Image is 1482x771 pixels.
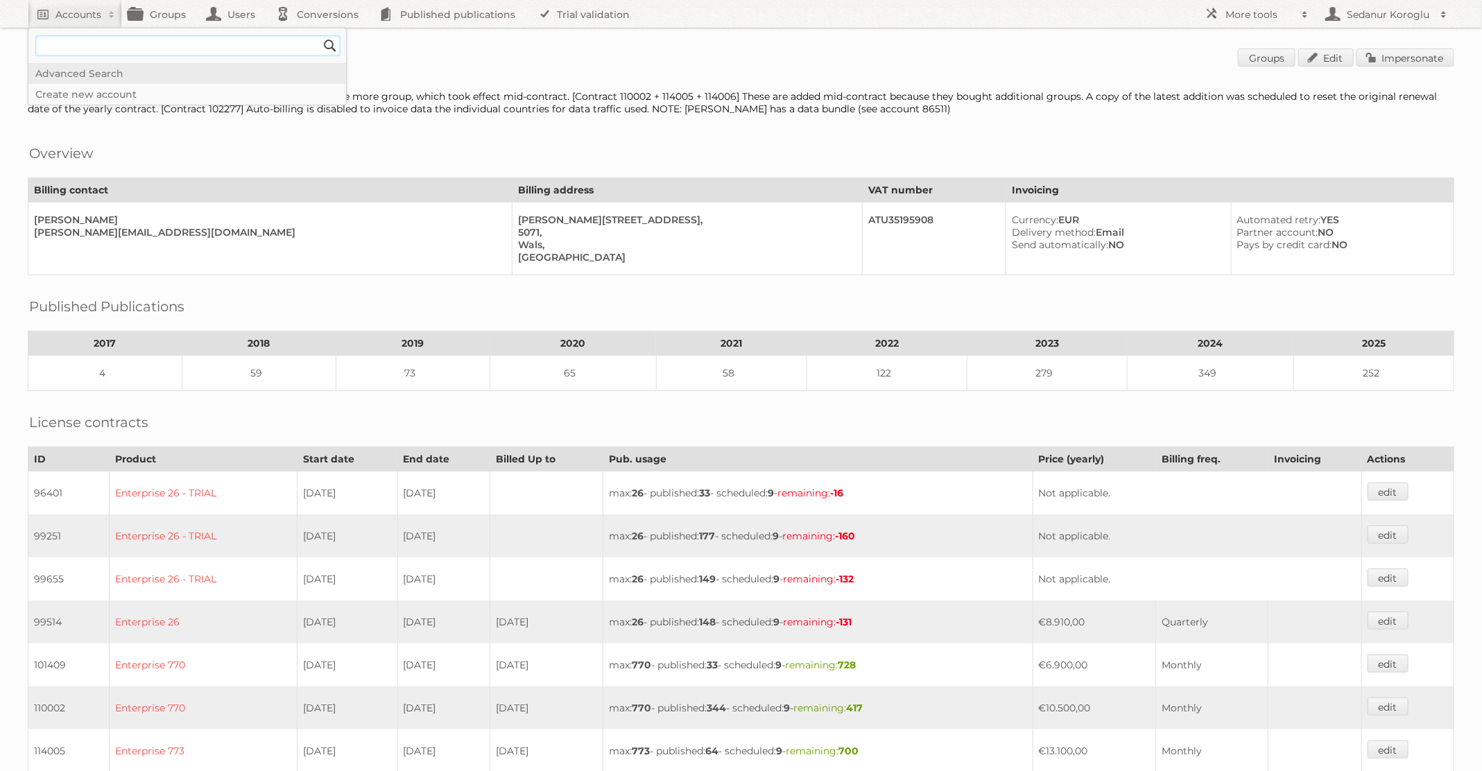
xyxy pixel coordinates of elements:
td: [DATE] [397,686,490,729]
td: Not applicable. [1033,471,1361,515]
td: Not applicable. [1033,514,1361,557]
div: [PERSON_NAME][EMAIL_ADDRESS][DOMAIN_NAME] [34,226,501,239]
td: [DATE] [298,471,397,515]
td: ATU35195908 [863,202,1006,275]
td: [DATE] [397,600,490,643]
a: edit [1368,612,1408,630]
th: Invoicing [1006,178,1454,202]
td: Enterprise 26 - TRIAL [110,514,298,557]
td: [DATE] [397,557,490,600]
span: remaining: [783,616,852,628]
strong: 177 [699,530,715,542]
td: 349 [1127,356,1293,391]
span: remaining: [786,745,859,757]
td: max: - published: - scheduled: - [603,686,1033,729]
th: Price (yearly) [1033,447,1156,471]
th: Pub. usage [603,447,1033,471]
h2: License contracts [29,412,148,433]
td: Enterprise 26 - TRIAL [110,471,298,515]
td: Not applicable. [1033,557,1361,600]
strong: 26 [632,487,644,499]
th: 2020 [490,331,656,356]
th: End date [397,447,490,471]
strong: 64 [705,745,718,757]
strong: 773 [632,745,650,757]
td: [DATE] [490,600,603,643]
span: Currency: [1012,214,1058,226]
td: 58 [656,356,807,391]
div: NO [1012,239,1220,251]
td: €6.900,00 [1033,643,1156,686]
div: [Contract 110002] An addendum agreement was signed to add one more group, which took effect mid-c... [28,90,1454,115]
td: [DATE] [490,643,603,686]
th: 2025 [1293,331,1454,356]
a: Groups [1238,49,1295,67]
td: 65 [490,356,656,391]
div: Email [1012,226,1220,239]
td: [DATE] [397,514,490,557]
span: Delivery method: [1012,226,1096,239]
td: 122 [807,356,967,391]
th: 2021 [656,331,807,356]
a: edit [1368,740,1408,759]
a: Edit [1298,49,1354,67]
td: €8.910,00 [1033,600,1156,643]
a: Impersonate [1356,49,1454,67]
th: 2018 [182,331,336,356]
span: remaining: [785,659,856,671]
span: remaining: [782,530,855,542]
th: Actions [1361,447,1454,471]
strong: 9 [768,487,774,499]
strong: 9 [775,659,782,671]
strong: 770 [632,702,651,714]
span: remaining: [793,702,863,714]
strong: -132 [836,573,854,585]
h2: More tools [1225,8,1295,21]
td: [DATE] [298,557,397,600]
td: 99514 [28,600,110,643]
th: VAT number [863,178,1006,202]
span: Partner account: [1237,226,1318,239]
td: 59 [182,356,336,391]
div: [PERSON_NAME][STREET_ADDRESS], [518,214,851,226]
strong: 26 [632,573,644,585]
td: 99251 [28,514,110,557]
strong: 9 [773,530,779,542]
strong: 9 [773,573,779,585]
th: Billing freq. [1156,447,1268,471]
div: YES [1237,214,1442,226]
th: 2019 [336,331,490,356]
td: Quarterly [1156,600,1268,643]
td: 110002 [28,686,110,729]
a: edit [1368,569,1408,587]
h2: Accounts [55,8,101,21]
strong: -16 [830,487,843,499]
td: Enterprise 770 [110,686,298,729]
td: Enterprise 770 [110,643,298,686]
strong: 700 [838,745,859,757]
span: remaining: [783,573,854,585]
th: Invoicing [1268,447,1362,471]
span: Send automatically: [1012,239,1108,251]
strong: 770 [632,659,651,671]
a: Create new account [28,84,346,105]
strong: 9 [784,702,790,714]
span: Automated retry: [1237,214,1321,226]
strong: -160 [835,530,855,542]
strong: 9 [776,745,782,757]
th: ID [28,447,110,471]
th: Billing contact [28,178,512,202]
div: 5071, [518,226,851,239]
td: max: - published: - scheduled: - [603,471,1033,515]
strong: 149 [699,573,716,585]
td: 73 [336,356,490,391]
td: [DATE] [298,686,397,729]
td: max: - published: - scheduled: - [603,600,1033,643]
h1: Account 83163: dm drogerie markt GmbH [28,49,1454,69]
a: edit [1368,526,1408,544]
th: 2023 [967,331,1128,356]
strong: 728 [838,659,856,671]
td: 96401 [28,471,110,515]
strong: -131 [836,616,852,628]
td: Enterprise 26 - TRIAL [110,557,298,600]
